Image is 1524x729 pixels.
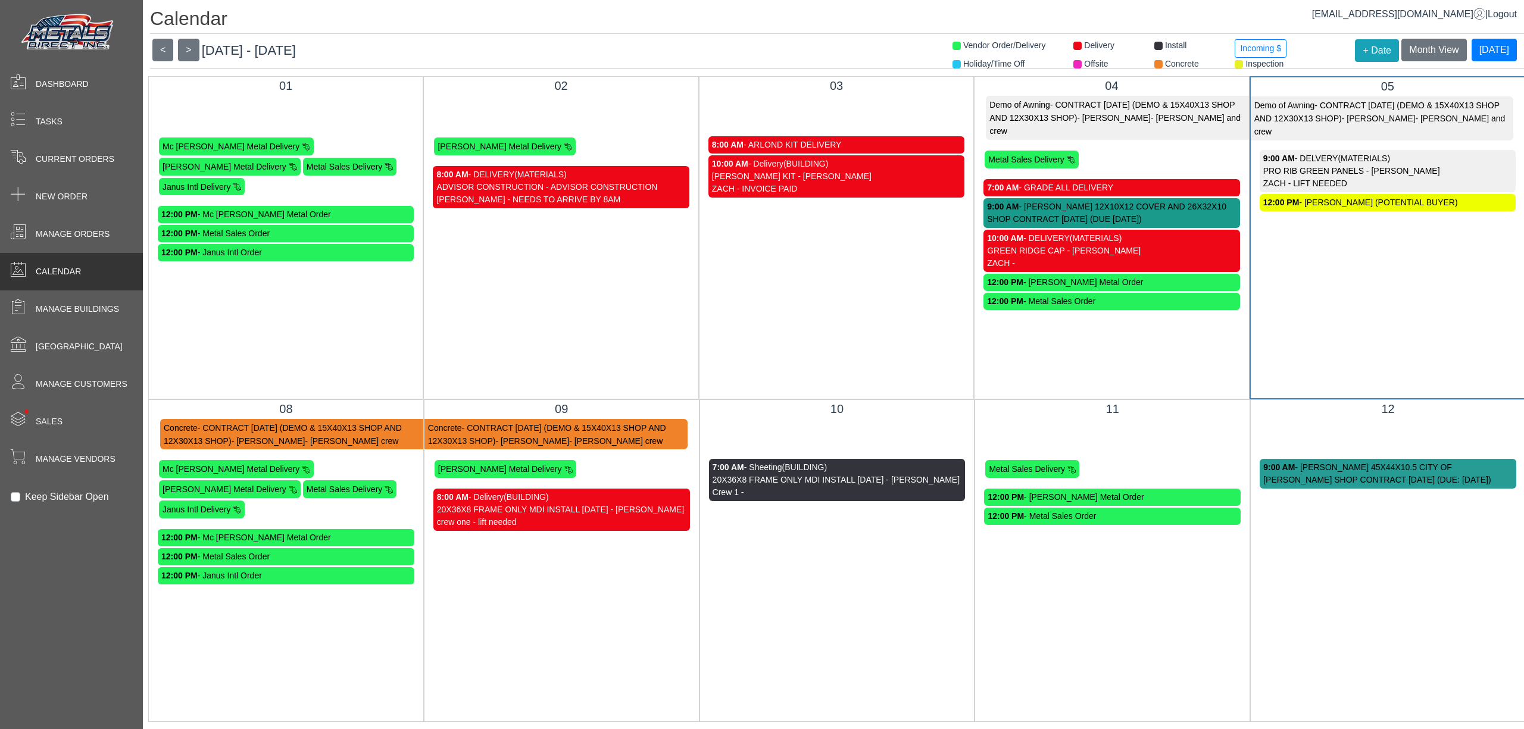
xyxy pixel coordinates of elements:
span: - [PERSON_NAME] crew [569,436,663,445]
span: Sales [36,415,63,428]
button: + Date [1355,39,1399,62]
h1: Calendar [150,7,1524,34]
span: Manage Customers [36,378,127,390]
strong: 8:00 AM [437,492,469,502]
div: [PERSON_NAME] KIT - [PERSON_NAME] [712,170,961,183]
strong: 8:00 AM [436,170,468,179]
div: 01 [158,77,414,95]
span: (BUILDING) [782,462,827,472]
div: GREEN RIDGE CAP - [PERSON_NAME] [987,245,1236,257]
span: Manage Vendors [36,453,115,465]
span: - [PERSON_NAME] [1342,114,1416,123]
div: 02 [433,77,689,95]
span: • [11,392,42,431]
span: Janus Intl Delivery [163,182,230,191]
label: Keep Sidebar Open [25,490,109,504]
span: - CONTRACT [DATE] (DEMO & 15X40X13 SHOP AND 12X30X13 SHOP) [989,100,1235,123]
div: - DELIVERY [436,168,685,181]
span: [PERSON_NAME] Metal Delivery [438,142,561,151]
span: Concrete [1165,59,1199,68]
span: - [PERSON_NAME] and crew [1254,114,1506,136]
span: [DATE] - [DATE] [202,43,296,58]
strong: 12:00 PM [161,248,198,257]
div: - Janus Intl Order [161,246,410,259]
div: ADVISOR CONSTRUCTION - ADVISOR CONSTRUCTION [436,181,685,193]
div: 10 [709,400,966,418]
span: (BUILDING) [783,159,828,168]
div: 11 [984,400,1241,418]
div: - [PERSON_NAME] (POTENTIAL BUYER) [1263,196,1512,209]
span: - [PERSON_NAME] and crew [989,113,1241,136]
span: Demo of Awning [1254,101,1315,110]
strong: 12:00 PM [988,511,1024,521]
span: - CONTRACT [DATE] (DEMO & 15X40X13 SHOP AND 12X30X13 SHOP) [428,423,666,446]
span: (MATERIALS) [1070,233,1122,243]
span: Mc [PERSON_NAME] Metal Delivery [163,464,299,474]
span: (MATERIALS) [1338,154,1390,163]
span: Demo of Awning [989,100,1050,109]
div: [PERSON_NAME] - NEEDS TO ARRIVE BY 8AM [436,193,685,206]
strong: 10:00 AM [987,233,1023,243]
span: - CONTRACT [DATE] (DEMO & 15X40X13 SHOP AND 12X30X13 SHOP) [164,423,402,446]
div: - [PERSON_NAME] Metal Order [987,276,1236,289]
span: Metal Sales Delivery [989,464,1065,474]
span: [PERSON_NAME] Metal Delivery [438,464,562,474]
button: > [178,39,199,61]
button: Incoming $ [1235,39,1286,58]
div: 08 [158,400,414,418]
button: [DATE] [1472,39,1517,61]
div: - Metal Sales Order [987,295,1236,308]
span: Tasks [36,115,63,128]
button: Month View [1401,39,1466,61]
span: New Order [36,190,88,203]
span: [PERSON_NAME] Metal Delivery [163,484,286,494]
span: Current Orders [36,153,114,165]
span: Calendar [36,265,81,278]
strong: 9:00 AM [1263,154,1295,163]
div: - Metal Sales Order [161,227,410,240]
span: - CONTRACT [DATE] (DEMO & 15X40X13 SHOP AND 12X30X13 SHOP) [1254,101,1500,123]
span: Month View [1409,45,1459,55]
span: Manage Orders [36,228,110,240]
strong: 12:00 PM [987,296,1023,306]
strong: 10:00 AM [712,159,748,168]
div: - [PERSON_NAME] 45X44X10.5 CITY OF [PERSON_NAME] SHOP CONTRACT [DATE] (DUE: [DATE]) [1263,461,1513,486]
span: - [PERSON_NAME] [1077,113,1151,123]
div: crew one - lift needed [437,516,686,528]
div: - Metal Sales Order [988,510,1237,522]
div: - Mc [PERSON_NAME] Metal Order [161,208,410,221]
span: - [PERSON_NAME] [232,436,305,445]
span: Delivery [1084,40,1114,50]
span: Install [1165,40,1187,50]
div: 20X36X8 FRAME ONLY MDI INSTALL [DATE] - [PERSON_NAME] [437,503,686,516]
div: - [PERSON_NAME] 12X10X12 COVER AND 26X32X10 SHOP CONTRACT [DATE] (DUE [DATE]) [987,201,1236,226]
div: - DELIVERY [987,232,1236,245]
div: - Delivery [437,491,686,503]
span: - [PERSON_NAME] [495,436,569,445]
strong: 12:00 PM [1263,198,1300,207]
div: ZACH - INVOICE PAID [712,183,961,195]
strong: 12:00 PM [161,209,198,219]
div: 03 [708,77,964,95]
div: 05 [1260,77,1516,95]
strong: 12:00 PM [988,492,1024,502]
span: Dashboard [36,78,89,90]
div: - ARLOND KIT DELIVERY [712,139,961,151]
strong: 12:00 PM [161,229,198,238]
span: Metal Sales Delivery [988,155,1064,164]
strong: 8:00 AM [712,140,744,149]
span: [EMAIL_ADDRESS][DOMAIN_NAME] [1312,9,1485,19]
div: ZACH - LIFT NEEDED [1263,177,1512,190]
span: Concrete [164,423,198,433]
div: - Janus Intl Order [161,570,411,582]
img: Metals Direct Inc Logo [18,11,119,55]
div: 12 [1260,400,1516,418]
strong: 7:00 AM [987,183,1019,192]
div: - Sheeting [713,461,962,474]
div: - Metal Sales Order [161,550,411,563]
span: [GEOGRAPHIC_DATA] [36,340,123,353]
div: Crew 1 - [713,486,962,499]
strong: 9:00 AM [1263,462,1295,472]
span: Mc [PERSON_NAME] Metal Delivery [163,142,299,151]
div: - Delivery [712,158,961,170]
